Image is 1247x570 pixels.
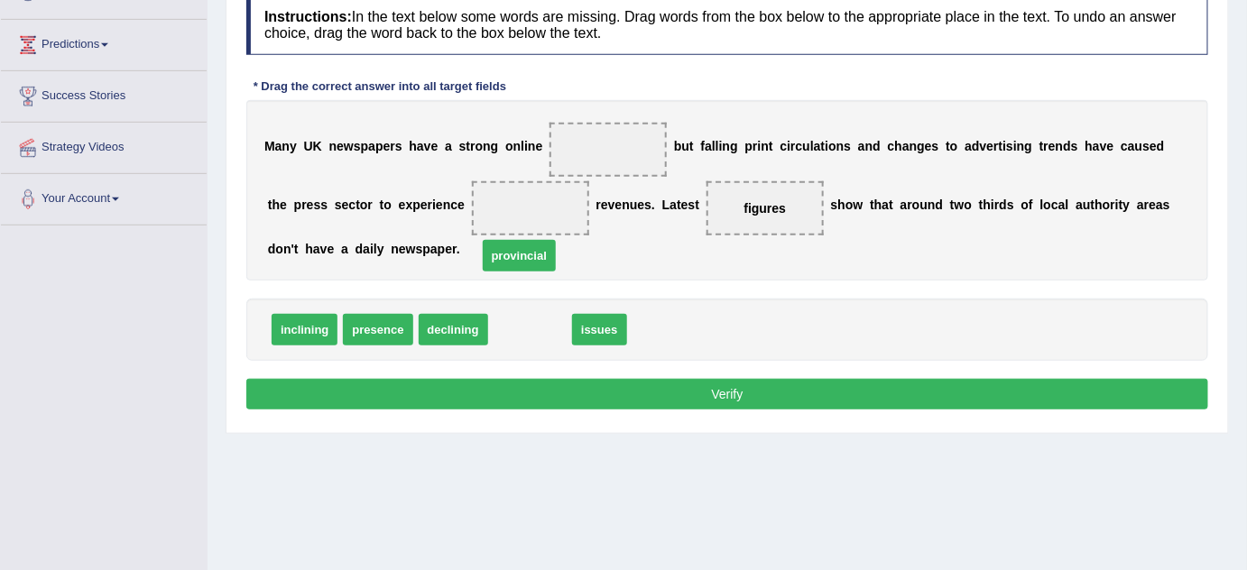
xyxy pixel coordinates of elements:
[993,139,998,153] b: r
[1119,198,1123,212] b: t
[395,139,402,153] b: s
[1066,198,1069,212] b: l
[1095,198,1103,212] b: h
[682,139,690,153] b: u
[723,139,731,153] b: n
[320,198,328,212] b: s
[925,139,932,153] b: e
[1006,139,1013,153] b: s
[341,242,348,256] b: a
[272,314,337,345] span: inclining
[1,20,207,65] a: Predictions
[681,198,688,212] b: e
[762,139,770,153] b: n
[294,198,302,212] b: p
[431,139,439,153] b: e
[769,139,773,153] b: t
[1017,139,1025,153] b: n
[342,198,349,212] b: e
[368,198,373,212] b: r
[845,198,854,212] b: o
[313,139,322,153] b: K
[1063,139,1071,153] b: d
[383,139,391,153] b: e
[670,198,677,212] b: a
[356,242,364,256] b: d
[264,9,352,24] b: Instructions:
[695,198,699,212] b: t
[638,198,645,212] b: e
[837,198,845,212] b: h
[707,181,824,235] span: Drop target
[972,139,980,153] b: d
[491,139,499,153] b: g
[1000,198,1008,212] b: d
[466,139,471,153] b: t
[483,240,556,271] span: provincial
[417,139,424,153] b: a
[917,139,925,153] b: g
[343,314,412,345] span: presence
[950,198,955,212] b: t
[1093,139,1100,153] b: a
[268,198,272,212] b: t
[1150,139,1157,153] b: e
[399,242,406,256] b: e
[282,139,290,153] b: n
[858,139,865,153] b: a
[363,242,370,256] b: a
[513,139,522,153] b: n
[912,198,920,212] b: o
[1163,198,1170,212] b: s
[836,139,845,153] b: n
[1123,198,1131,212] b: y
[854,198,864,212] b: w
[844,139,851,153] b: s
[1056,139,1064,153] b: n
[294,242,299,256] b: t
[831,198,838,212] b: s
[354,139,361,153] b: s
[889,198,893,212] b: t
[1111,198,1115,212] b: r
[901,198,908,212] b: a
[335,198,342,212] b: s
[246,78,513,95] div: * Drag the correct answer into all target fields
[1002,139,1006,153] b: i
[1007,198,1014,212] b: s
[424,139,431,153] b: v
[283,242,291,256] b: n
[1071,139,1078,153] b: s
[375,139,383,153] b: p
[1021,198,1030,212] b: o
[712,139,716,153] b: l
[1,174,207,219] a: Your Account
[472,181,589,235] span: Drop target
[991,198,994,212] b: i
[1029,198,1033,212] b: f
[572,314,626,345] span: issues
[536,139,543,153] b: e
[432,198,436,212] b: i
[910,139,918,153] b: n
[419,314,488,345] span: declining
[409,139,417,153] b: h
[753,139,757,153] b: r
[305,242,313,256] b: h
[430,242,438,256] b: a
[1115,198,1119,212] b: i
[383,198,392,212] b: o
[1103,198,1111,212] b: o
[422,242,430,256] b: p
[630,198,638,212] b: u
[521,139,524,153] b: l
[368,139,375,153] b: a
[328,242,335,256] b: e
[1044,139,1048,153] b: r
[955,198,965,212] b: w
[622,198,630,212] b: n
[314,198,321,212] b: s
[1013,139,1017,153] b: i
[810,139,814,153] b: l
[689,139,694,153] b: t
